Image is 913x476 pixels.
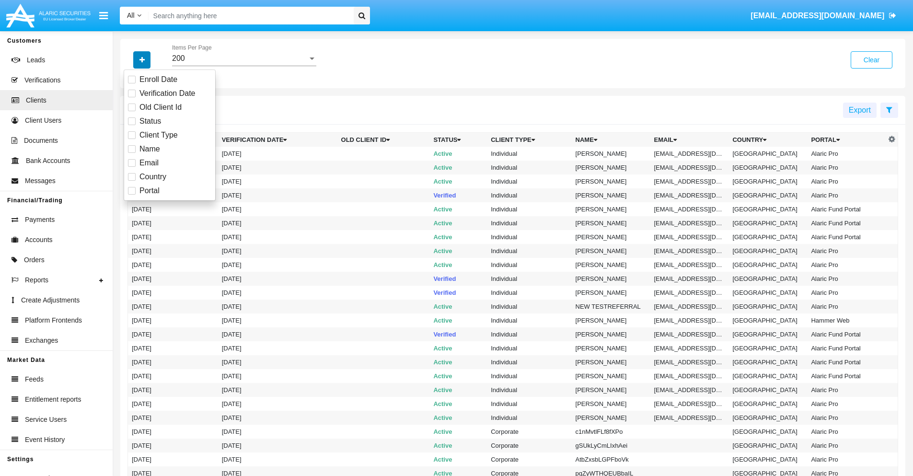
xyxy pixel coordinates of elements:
[218,313,337,327] td: [DATE]
[728,147,807,161] td: [GEOGRAPHIC_DATA]
[572,216,650,230] td: [PERSON_NAME]
[128,258,218,272] td: [DATE]
[218,174,337,188] td: [DATE]
[429,174,487,188] td: Active
[728,383,807,397] td: [GEOGRAPHIC_DATA]
[487,133,571,147] th: Client Type
[650,188,729,202] td: [EMAIL_ADDRESS][DOMAIN_NAME]
[128,383,218,397] td: [DATE]
[807,202,886,216] td: Alaric Fund Portal
[218,230,337,244] td: [DATE]
[487,300,571,313] td: Individual
[807,258,886,272] td: Alaric Pro
[572,272,650,286] td: [PERSON_NAME]
[128,411,218,425] td: [DATE]
[650,272,729,286] td: [EMAIL_ADDRESS][DOMAIN_NAME]
[429,355,487,369] td: Active
[25,435,65,445] span: Event History
[429,202,487,216] td: Active
[728,313,807,327] td: [GEOGRAPHIC_DATA]
[25,395,81,405] span: Entitlement reports
[650,411,729,425] td: [EMAIL_ADDRESS][DOMAIN_NAME]
[218,355,337,369] td: [DATE]
[807,327,886,341] td: Alaric Fund Portal
[218,411,337,425] td: [DATE]
[728,188,807,202] td: [GEOGRAPHIC_DATA]
[572,369,650,383] td: [PERSON_NAME]
[25,374,44,384] span: Feeds
[139,116,161,127] span: Status
[650,313,729,327] td: [EMAIL_ADDRESS][DOMAIN_NAME]
[149,7,350,24] input: Search
[24,136,58,146] span: Documents
[807,425,886,439] td: Alaric Pro
[487,272,571,286] td: Individual
[572,147,650,161] td: [PERSON_NAME]
[487,369,571,383] td: Individual
[25,116,61,126] span: Client Users
[487,147,571,161] td: Individual
[487,397,571,411] td: Individual
[128,286,218,300] td: [DATE]
[128,355,218,369] td: [DATE]
[487,230,571,244] td: Individual
[728,244,807,258] td: [GEOGRAPHIC_DATA]
[807,244,886,258] td: Alaric Pro
[218,216,337,230] td: [DATE]
[728,216,807,230] td: [GEOGRAPHIC_DATA]
[728,425,807,439] td: [GEOGRAPHIC_DATA]
[429,397,487,411] td: Active
[337,133,430,147] th: Old Client Id
[218,425,337,439] td: [DATE]
[851,51,892,69] button: Clear
[429,327,487,341] td: Verified
[728,411,807,425] td: [GEOGRAPHIC_DATA]
[487,174,571,188] td: Individual
[650,355,729,369] td: [EMAIL_ADDRESS][DOMAIN_NAME]
[807,230,886,244] td: Alaric Fund Portal
[139,143,160,155] span: Name
[650,258,729,272] td: [EMAIL_ADDRESS][DOMAIN_NAME]
[487,188,571,202] td: Individual
[807,161,886,174] td: Alaric Pro
[429,258,487,272] td: Active
[572,202,650,216] td: [PERSON_NAME]
[487,411,571,425] td: Individual
[650,161,729,174] td: [EMAIL_ADDRESS][DOMAIN_NAME]
[218,202,337,216] td: [DATE]
[429,230,487,244] td: Active
[218,383,337,397] td: [DATE]
[728,202,807,216] td: [GEOGRAPHIC_DATA]
[25,336,58,346] span: Exchanges
[728,300,807,313] td: [GEOGRAPHIC_DATA]
[487,161,571,174] td: Individual
[120,11,149,21] a: All
[128,425,218,439] td: [DATE]
[807,300,886,313] td: Alaric Pro
[650,369,729,383] td: [EMAIL_ADDRESS][DOMAIN_NAME]
[429,369,487,383] td: Active
[429,286,487,300] td: Verified
[487,439,571,453] td: Corporate
[807,216,886,230] td: Alaric Fund Portal
[572,327,650,341] td: [PERSON_NAME]
[650,327,729,341] td: [EMAIL_ADDRESS][DOMAIN_NAME]
[429,425,487,439] td: Active
[650,300,729,313] td: [EMAIL_ADDRESS][DOMAIN_NAME]
[728,397,807,411] td: [GEOGRAPHIC_DATA]
[218,300,337,313] td: [DATE]
[572,355,650,369] td: [PERSON_NAME]
[807,453,886,466] td: Alaric Pro
[429,439,487,453] td: Active
[487,202,571,216] td: Individual
[25,235,53,245] span: Accounts
[487,216,571,230] td: Individual
[128,369,218,383] td: [DATE]
[650,286,729,300] td: [EMAIL_ADDRESS][DOMAIN_NAME]
[572,453,650,466] td: AtbZxsbLGPFboVk
[218,439,337,453] td: [DATE]
[429,453,487,466] td: Active
[21,295,80,305] span: Create Adjustments
[728,439,807,453] td: [GEOGRAPHIC_DATA]
[128,439,218,453] td: [DATE]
